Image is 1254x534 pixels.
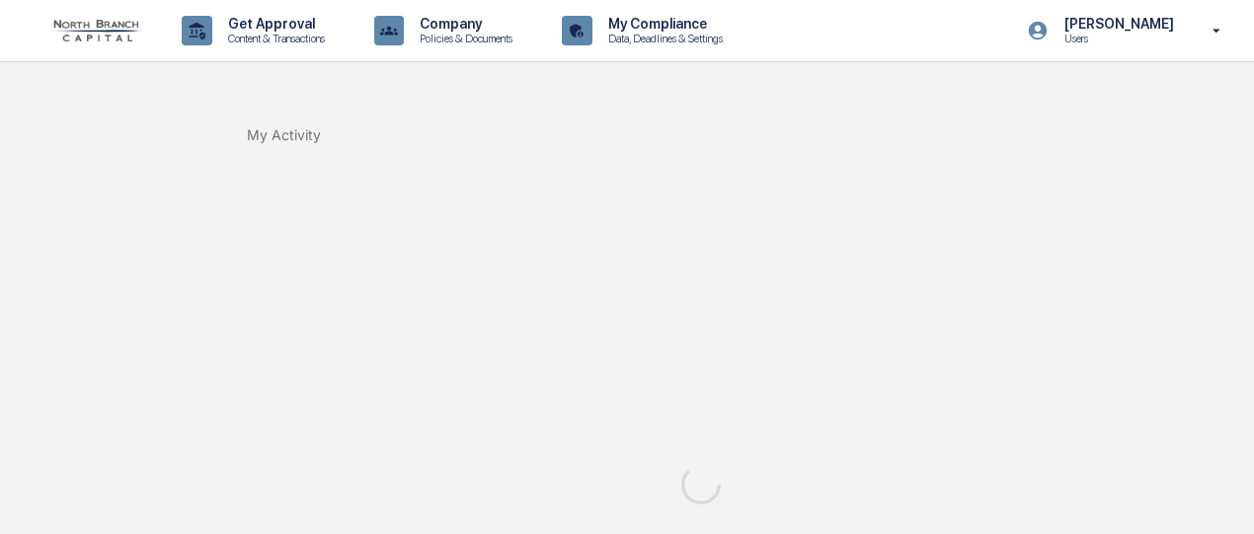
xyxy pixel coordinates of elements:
p: Data, Deadlines & Settings [592,32,733,45]
p: [PERSON_NAME] [1049,16,1184,32]
p: Get Approval [212,16,335,32]
div: My Activity [247,126,321,143]
img: logo [47,20,142,41]
p: Content & Transactions [212,32,335,45]
p: Company [404,16,522,32]
p: My Compliance [592,16,733,32]
p: Users [1049,32,1184,45]
p: Policies & Documents [404,32,522,45]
